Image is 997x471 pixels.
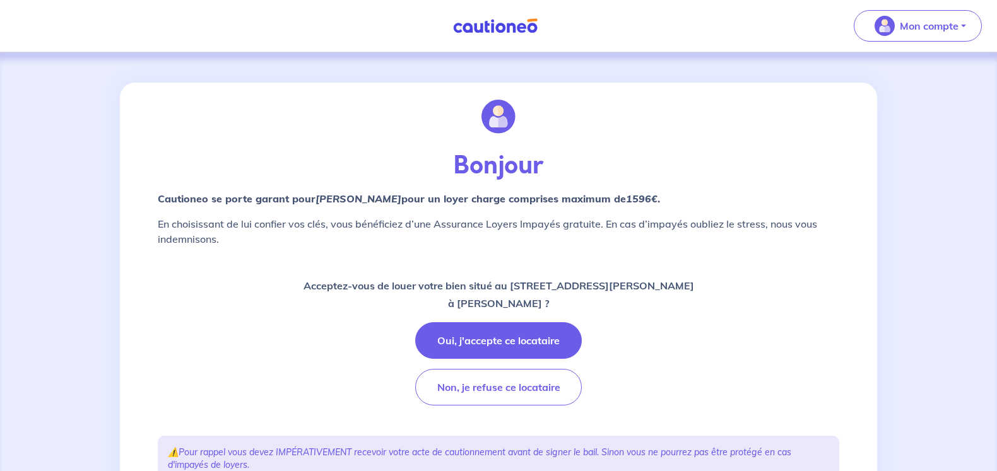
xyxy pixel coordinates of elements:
[158,151,839,181] p: Bonjour
[448,18,543,34] img: Cautioneo
[854,10,982,42] button: illu_account_valid_menu.svgMon compte
[900,18,959,33] p: Mon compte
[158,192,660,205] strong: Cautioneo se porte garant pour pour un loyer charge comprises maximum de .
[316,192,401,205] em: [PERSON_NAME]
[304,277,694,312] p: Acceptez-vous de louer votre bien situé au [STREET_ADDRESS][PERSON_NAME] à [PERSON_NAME] ?
[168,446,791,470] em: Pour rappel vous devez IMPÉRATIVEMENT recevoir votre acte de cautionnement avant de signer le bai...
[415,322,582,359] button: Oui, j'accepte ce locataire
[481,100,516,134] img: illu_account.svg
[168,446,829,471] p: ⚠️
[875,16,895,36] img: illu_account_valid_menu.svg
[626,192,658,205] em: 1596€
[158,216,839,247] p: En choisissant de lui confier vos clés, vous bénéficiez d’une Assurance Loyers Impayés gratuite. ...
[415,369,582,405] button: Non, je refuse ce locataire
